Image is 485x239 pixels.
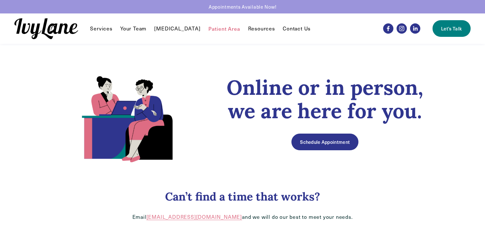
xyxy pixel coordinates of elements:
a: Let's Talk [432,20,470,37]
a: LinkedIn [410,23,420,34]
a: Patient Area [208,25,240,32]
a: Your Team [120,25,146,32]
img: Ivy Lane Counseling &mdash; Therapy that works for you [14,18,78,39]
p: Email and we will do our best to meet your needs. [50,214,435,220]
span: Resources [248,25,275,32]
a: [MEDICAL_DATA] [154,25,200,32]
a: [EMAIL_ADDRESS][DOMAIN_NAME] [146,213,242,220]
span: Services [90,25,112,32]
a: Instagram [397,23,407,34]
a: folder dropdown [90,25,112,32]
a: folder dropdown [248,25,275,32]
a: Schedule Appointment [291,134,358,150]
a: Facebook [383,23,393,34]
h1: Online or in person, we are here for you. [215,76,435,123]
h3: Can’t find a time that works? [50,190,435,204]
a: Contact Us [283,25,311,32]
